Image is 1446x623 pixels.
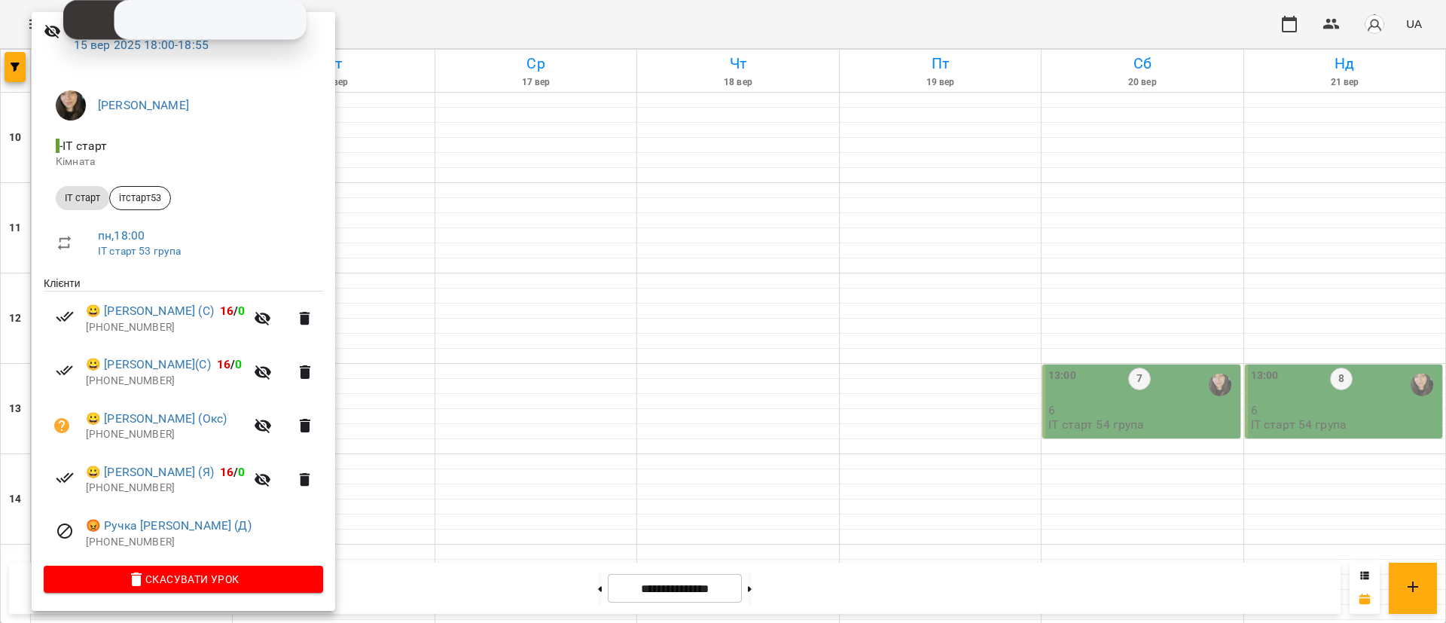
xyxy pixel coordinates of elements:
[217,357,243,371] b: /
[56,139,111,153] span: - ІТ старт
[86,517,252,535] a: 😡 Ручка [PERSON_NAME] (Д)
[98,245,182,257] a: ІТ старт 53 група
[44,408,80,444] button: Візит ще не сплачено. Додати оплату?
[110,191,170,205] span: ітстарт53
[56,362,74,380] svg: Візит сплачено
[220,304,246,318] b: /
[44,566,323,593] button: Скасувати Урок
[44,276,323,566] ul: Клієнти
[220,465,233,479] span: 16
[86,410,227,428] a: 😀 [PERSON_NAME] (Окс)
[109,186,171,210] div: ітстарт53
[98,98,189,112] a: [PERSON_NAME]
[235,357,242,371] span: 0
[56,522,74,540] svg: Візит скасовано
[56,307,74,325] svg: Візит сплачено
[238,465,245,479] span: 0
[98,228,145,243] a: пн , 18:00
[86,320,245,335] p: [PHONE_NUMBER]
[86,356,211,374] a: 😀 [PERSON_NAME](С)
[56,154,311,169] p: Кімната
[86,535,323,550] p: [PHONE_NUMBER]
[86,374,245,389] p: [PHONE_NUMBER]
[86,463,214,481] a: 😀 [PERSON_NAME] (Я)
[56,90,86,121] img: 95fb45bbfb8e32c1be35b17aeceadc00.jpg
[56,570,311,588] span: Скасувати Урок
[220,304,233,318] span: 16
[86,427,245,442] p: [PHONE_NUMBER]
[238,304,245,318] span: 0
[56,191,109,205] span: ІТ старт
[74,38,209,52] a: 15 вер 2025 18:00-18:55
[56,469,74,487] svg: Візит сплачено
[220,465,246,479] b: /
[86,481,245,496] p: [PHONE_NUMBER]
[217,357,230,371] span: 16
[86,302,214,320] a: 😀 [PERSON_NAME] (С)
